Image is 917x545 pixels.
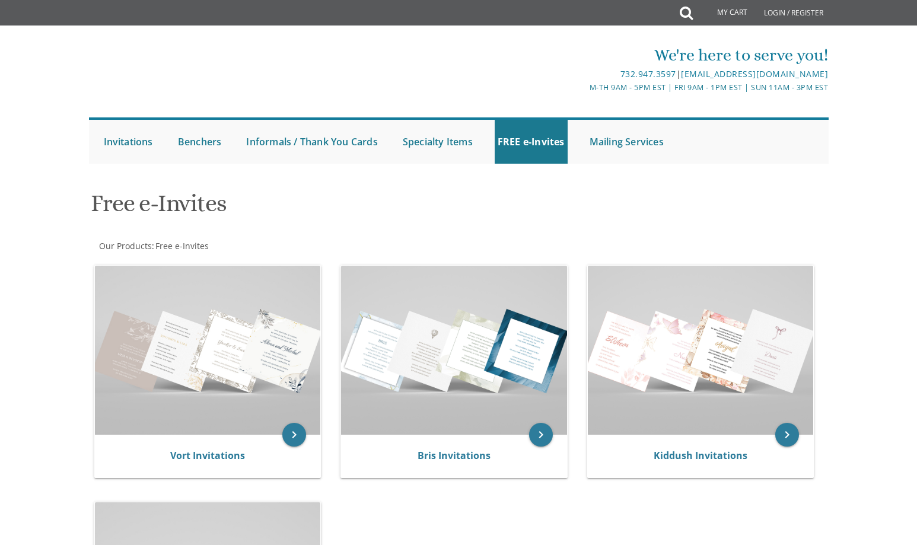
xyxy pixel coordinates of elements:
a: Benchers [175,120,225,164]
a: Vort Invitations [170,449,245,462]
a: Specialty Items [400,120,476,164]
a: keyboard_arrow_right [282,423,306,447]
span: Free e-Invites [155,240,209,251]
a: Our Products [98,240,152,251]
a: My Cart [692,1,756,25]
div: M-Th 9am - 5pm EST | Fri 9am - 1pm EST | Sun 11am - 3pm EST [336,81,828,94]
div: : [89,240,459,252]
a: 732.947.3597 [620,68,676,79]
a: Bris Invitations [418,449,491,462]
a: Invitations [101,120,156,164]
h1: Free e-Invites [91,190,575,225]
a: [EMAIL_ADDRESS][DOMAIN_NAME] [681,68,828,79]
img: Vort Invitations [95,266,321,435]
a: keyboard_arrow_right [529,423,553,447]
a: FREE e-Invites [495,120,568,164]
a: Mailing Services [587,120,667,164]
a: keyboard_arrow_right [775,423,799,447]
a: Kiddush Invitations [654,449,747,462]
div: | [336,67,828,81]
a: Free e-Invites [154,240,209,251]
div: We're here to serve you! [336,43,828,67]
img: Kiddush Invitations [588,266,814,435]
a: Informals / Thank You Cards [243,120,380,164]
img: Bris Invitations [341,266,567,435]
